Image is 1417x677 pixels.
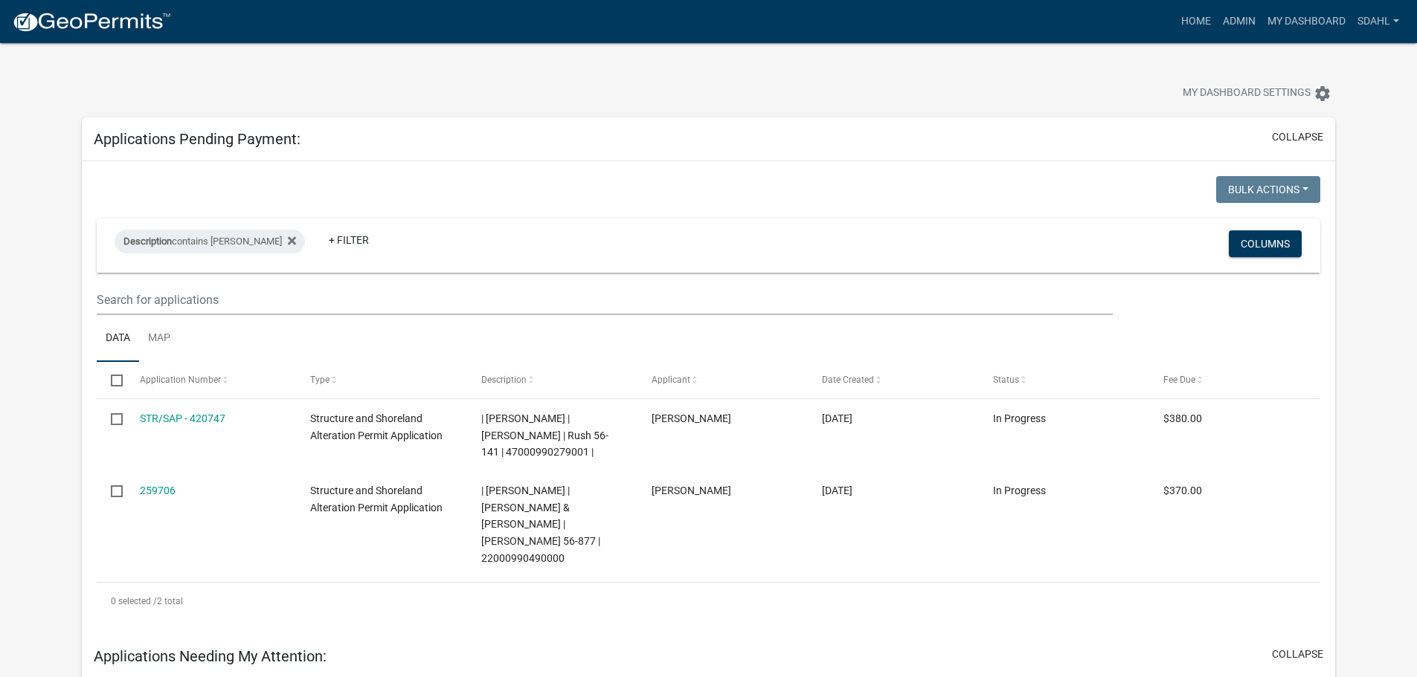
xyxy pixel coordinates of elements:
a: STR/SAP - 420747 [140,412,225,424]
span: $380.00 [1163,412,1202,424]
div: 2 total [97,583,1320,620]
a: Admin [1217,7,1262,36]
span: 05/14/2025 [822,412,852,424]
span: | Sheila Dahl | DEBRA K PORKKONEN | Rush 56-141 | 47000990279001 | [481,412,608,459]
button: My Dashboard Settingssettings [1171,79,1343,108]
span: 05/15/2024 [822,485,852,496]
a: Map [139,315,179,363]
span: My Dashboard Settings [1183,85,1311,103]
span: | Sheila Dahl | NASH,KYLE & NICOLE | Jewett 56-877 | 22000990490000 [481,485,600,564]
a: 259706 [140,485,176,496]
datatable-header-cell: Select [97,362,125,398]
span: Structure and Shoreland Alteration Permit Application [310,412,443,441]
i: settings [1314,85,1331,103]
span: Debra Porkkonen [652,412,731,424]
button: Bulk Actions [1216,176,1320,203]
span: $370.00 [1163,485,1202,496]
a: Home [1175,7,1217,36]
button: collapse [1272,647,1323,662]
div: collapse [82,161,1335,635]
a: sdahl [1352,7,1405,36]
datatable-header-cell: Application Number [126,362,296,398]
a: My Dashboard [1262,7,1352,36]
a: + Filter [317,227,381,253]
span: Status [993,375,1019,385]
span: Fee Due [1163,375,1195,385]
datatable-header-cell: Type [296,362,466,398]
datatable-header-cell: Status [979,362,1149,398]
span: In Progress [993,485,1046,496]
div: contains [PERSON_NAME] [115,230,305,253]
datatable-header-cell: Applicant [637,362,808,398]
span: allen sellner [652,485,731,496]
span: Applicant [652,375,690,385]
datatable-header-cell: Description [466,362,637,398]
span: In Progress [993,412,1046,424]
span: 0 selected / [111,596,157,606]
h5: Applications Pending Payment: [94,130,301,148]
datatable-header-cell: Fee Due [1149,362,1320,398]
button: Columns [1229,230,1302,257]
span: Date Created [822,375,874,385]
span: Type [310,375,330,385]
span: Structure and Shoreland Alteration Permit Application [310,485,443,514]
span: Description [481,375,527,385]
button: collapse [1272,129,1323,145]
h5: Applications Needing My Attention: [94,647,327,665]
datatable-header-cell: Date Created [808,362,978,398]
a: Data [97,315,139,363]
span: Description [123,236,172,247]
input: Search for applications [97,285,1112,315]
span: Application Number [140,375,221,385]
